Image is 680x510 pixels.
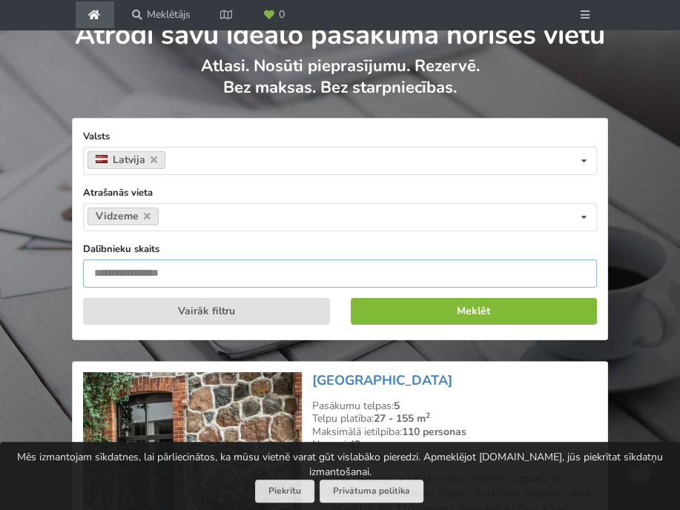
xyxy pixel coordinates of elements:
[255,480,314,503] button: Piekrītu
[312,371,452,389] a: [GEOGRAPHIC_DATA]
[402,425,466,439] strong: 110 personas
[426,410,430,421] sup: 2
[351,298,598,325] button: Meklēt
[88,208,159,225] a: Vidzeme
[312,412,597,425] div: Telpu platība:
[83,185,597,200] label: Atrašanās vieta
[72,9,608,53] h1: Atrodi savu ideālo pasākuma norises vietu
[312,438,597,451] div: Numuri:
[83,129,597,144] label: Valsts
[374,411,430,425] strong: 27 - 155 m
[312,400,597,413] div: Pasākumu telpas:
[72,56,608,113] p: Atlasi. Nosūti pieprasījumu. Rezervē. Bez maksas. Bez starpniecības.
[312,425,597,439] div: Maksimālā ietilpība:
[320,480,423,503] a: Privātuma politika
[83,298,330,325] button: Vairāk filtru
[349,437,360,451] strong: 43
[394,399,400,413] strong: 5
[83,242,597,256] label: Dalībnieku skaits
[122,1,201,28] a: Meklētājs
[279,10,285,20] span: 0
[88,151,165,169] a: Latvija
